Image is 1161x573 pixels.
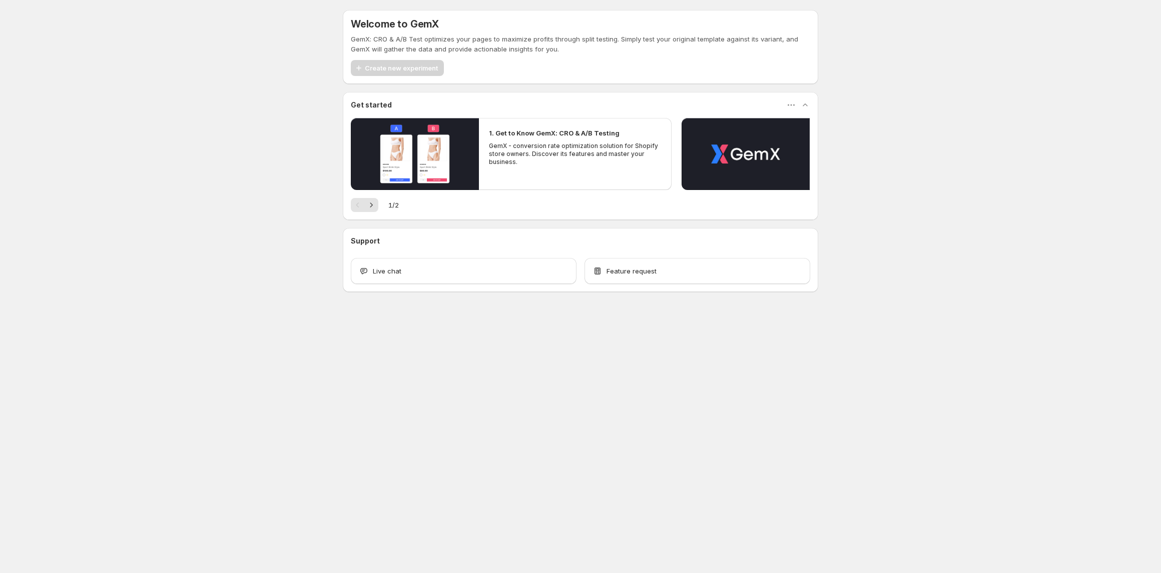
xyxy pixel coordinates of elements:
nav: Pagination [351,198,378,212]
h2: 1. Get to Know GemX: CRO & A/B Testing [489,128,620,138]
span: Feature request [607,266,657,276]
h5: Welcome to GemX [351,18,439,30]
h3: Support [351,236,380,246]
button: Play video [351,118,479,190]
button: Play video [682,118,810,190]
span: Live chat [373,266,401,276]
button: Next [364,198,378,212]
p: GemX: CRO & A/B Test optimizes your pages to maximize profits through split testing. Simply test ... [351,34,810,54]
p: GemX - conversion rate optimization solution for Shopify store owners. Discover its features and ... [489,142,661,166]
h3: Get started [351,100,392,110]
span: 1 / 2 [388,200,399,210]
